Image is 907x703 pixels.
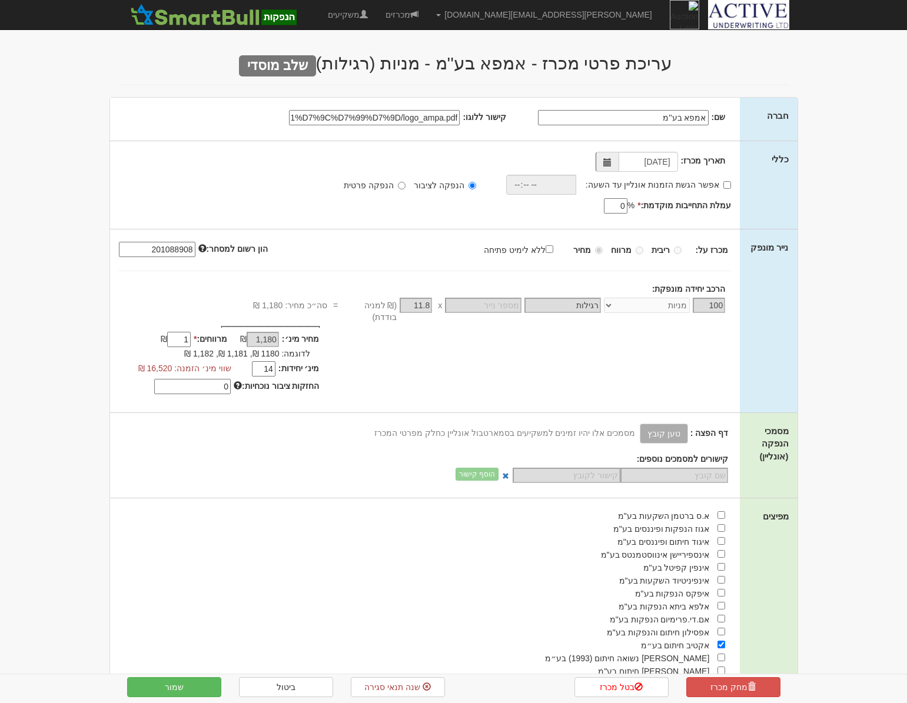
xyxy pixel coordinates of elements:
[767,109,789,122] label: חברה
[635,589,710,598] span: איפקס הנפקות בע"מ
[364,682,420,692] span: שנה תנאי סגירה
[469,182,476,189] input: הנפקה לציבור
[750,241,788,254] label: נייר מונפק
[586,179,731,191] label: אפשר הגשת הזמנות אונליין עד השעה:
[118,54,789,73] h2: עריכת פרטי מכרז - אמפא בע''מ - מניות (רגילות)
[598,667,709,676] span: [PERSON_NAME] חיתום בע"מ
[641,641,710,650] span: אקטיב חיתום בע״מ
[278,362,320,374] label: מינ׳ יחידות:
[652,245,670,255] strong: ריבית
[338,299,397,323] span: (₪ למניה בודדת)
[619,576,710,585] span: אינפיניטיוד השקעות בע"מ
[398,182,406,189] input: הנפקה פרטית
[772,153,789,165] label: כללי
[374,428,635,438] span: מסמכים אלו יהיו זמינים למשקיעים בסמארטבול אונליין כחלק מפרטי המכרז
[445,298,521,313] input: מספר נייר
[438,299,442,311] span: x
[154,379,231,394] input: כמות מניות
[749,425,788,462] label: מסמכי הנפקה (אונליין)
[611,245,632,255] strong: מרווח
[400,298,432,313] input: מחיר
[344,179,406,191] label: הנפקה פרטית
[333,299,338,311] span: =
[184,349,310,358] span: לדוגמה: 1180 ₪, 1,181 ₪, 1,182 ₪
[601,550,710,559] span: אינספיריישן אינווסטמנטס בע"מ
[763,510,789,522] label: מפיצים
[620,468,728,483] input: שם קובץ
[127,677,221,697] button: שמור
[351,677,445,697] a: שנה תנאי סגירה
[723,181,731,189] input: אפשר הגשת הזמנות אונליין עד השעה:
[637,454,728,464] strong: קישורים למסמכים נוספים:
[227,333,282,347] div: ₪
[253,299,327,311] span: סה״כ מחיר: 1,180 ₪
[607,628,710,637] span: אפסילון חיתום והנפקות בע"מ
[239,55,315,76] span: שלב מוסדי
[674,246,682,254] input: ריבית
[652,284,725,294] strong: הרכב יחידה מונפקת:
[463,111,506,123] label: קישור ללוגו:
[484,243,565,256] label: ללא לימיט פתיחה
[637,199,731,211] label: עמלת התחייבות מוקדמת:
[681,155,726,166] label: תאריך מכרז:
[138,364,231,373] span: שווי מינ׳ הזמנה: 16,520 ₪
[127,3,300,26] img: SmartBull Logo
[613,524,710,534] span: אגוז הנפקות ופיננסים בע"מ
[690,428,728,438] strong: דף הפצה :
[574,677,669,697] a: בטל מכרז
[610,615,710,624] span: אם.די.פרימיום הנפקות בע"מ
[617,537,710,547] span: איגוד חיתום ופיננסים בע"מ
[573,245,591,255] strong: מחיר
[282,333,320,345] label: מחיר מינ׳:
[618,511,710,521] span: א.ס ברטמן השקעות בע"מ
[198,243,268,255] label: הון רשום למסחר:
[239,677,333,697] a: ביטול
[194,333,227,345] label: מרווחים:
[595,246,603,254] input: מחיר
[513,468,620,483] input: קישור לקובץ
[643,563,710,572] span: אינפין קפיטל בע"מ
[696,245,729,255] strong: מכרז על:
[619,602,710,611] span: אלפא ביתא הנפקות בע"מ
[524,298,601,313] input: סוג המניות
[686,677,780,697] a: מחק מכרז
[139,333,194,347] div: ₪
[546,245,553,253] input: ללא לימיט פתיחה
[636,246,643,254] input: מרווח
[234,380,319,392] label: החזקות ציבור נוכחיות:
[627,199,634,211] span: %
[414,179,476,191] label: הנפקה לציבור
[712,111,726,123] label: שם:
[545,654,709,663] span: [PERSON_NAME] נשואה חיתום (1993) בע״מ
[693,298,725,313] input: כמות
